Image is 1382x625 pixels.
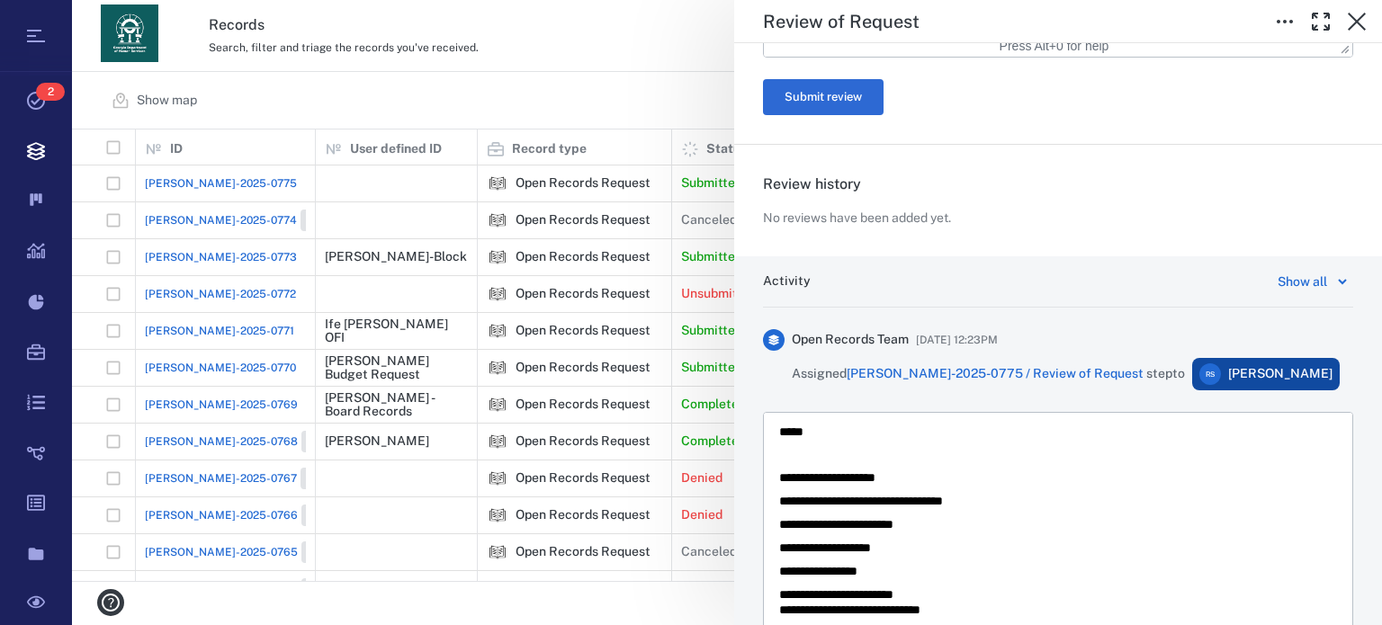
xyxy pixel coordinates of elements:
[763,272,811,290] h6: Activity
[763,11,920,33] h5: Review of Request
[792,365,1185,383] span: Assigned step to
[1339,4,1375,40] button: Close
[763,174,1353,195] h6: Review history
[1267,4,1303,40] button: Toggle to Edit Boxes
[1341,38,1350,54] div: Press the Up and Down arrow keys to resize the editor.
[916,329,998,351] span: [DATE] 12:23PM
[1278,271,1327,292] div: Show all
[960,39,1149,53] div: Press Alt+0 for help
[1199,363,1221,385] div: R S
[1303,4,1339,40] button: Toggle Fullscreen
[763,79,884,115] button: Submit review
[36,83,65,101] span: 2
[792,331,909,349] span: Open Records Team
[847,366,1144,380] a: [PERSON_NAME]-2025-0775 / Review of Request
[40,13,77,29] span: Help
[1228,365,1333,383] span: [PERSON_NAME]
[763,210,951,228] p: No reviews have been added yet.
